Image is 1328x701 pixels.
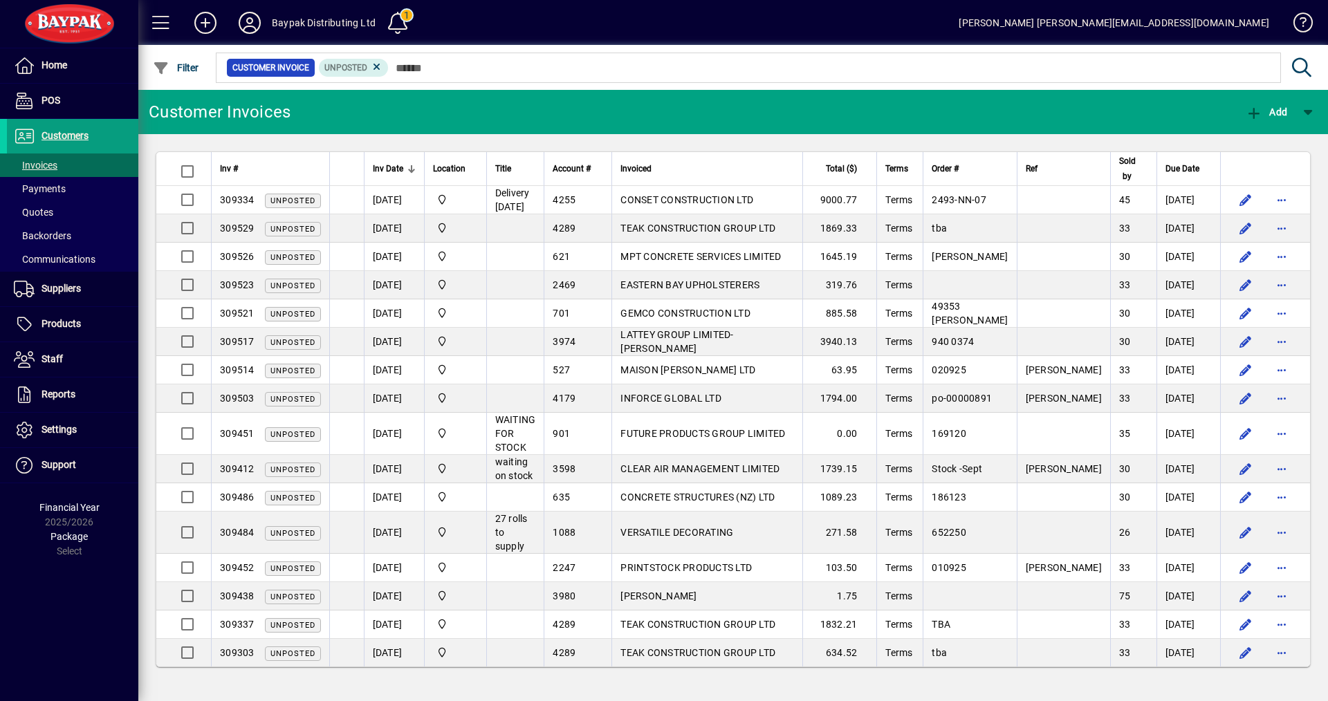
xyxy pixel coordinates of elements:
[1235,217,1257,239] button: Edit
[553,251,570,262] span: 621
[364,554,424,582] td: [DATE]
[802,356,877,384] td: 63.95
[1165,161,1199,176] span: Due Date
[802,455,877,483] td: 1739.15
[1156,271,1220,299] td: [DATE]
[7,177,138,200] a: Payments
[1119,393,1131,404] span: 33
[433,334,478,349] span: Baypak - Onekawa
[1156,512,1220,554] td: [DATE]
[220,194,255,205] span: 309334
[1026,161,1102,176] div: Ref
[433,525,478,540] span: Baypak - Onekawa
[270,338,315,347] span: Unposted
[553,463,575,474] span: 3598
[433,489,478,505] span: Baypak - Onekawa
[1119,492,1131,503] span: 30
[1156,214,1220,243] td: [DATE]
[1235,387,1257,409] button: Edit
[1235,359,1257,381] button: Edit
[1026,562,1102,573] span: [PERSON_NAME]
[270,225,315,234] span: Unposted
[220,251,255,262] span: 309526
[620,428,785,439] span: FUTURE PRODUCTS GROUP LIMITED
[364,512,424,554] td: [DATE]
[364,384,424,413] td: [DATE]
[1026,161,1037,176] span: Ref
[802,271,877,299] td: 319.76
[364,299,424,328] td: [DATE]
[433,588,478,604] span: Baypak - Onekawa
[364,356,424,384] td: [DATE]
[1271,387,1293,409] button: More options
[433,645,478,660] span: Baypak - Onekawa
[433,617,478,632] span: Baypak - Onekawa
[885,647,912,658] span: Terms
[885,590,912,601] span: Terms
[1156,483,1220,512] td: [DATE]
[553,223,575,234] span: 4289
[553,336,575,347] span: 3974
[553,393,575,404] span: 4179
[433,161,465,176] span: Location
[220,308,255,319] span: 309521
[802,384,877,413] td: 1794.00
[1283,3,1311,48] a: Knowledge Base
[1271,189,1293,211] button: More options
[1156,639,1220,666] td: [DATE]
[885,308,912,319] span: Terms
[1271,585,1293,607] button: More options
[932,301,1008,326] span: 49353 [PERSON_NAME]
[620,393,721,404] span: INFORCE GLOBAL LTD
[220,223,255,234] span: 309529
[932,393,992,404] span: po-00000891
[364,186,424,214] td: [DATE]
[802,554,877,582] td: 103.50
[1119,279,1131,290] span: 33
[553,428,570,439] span: 901
[553,619,575,630] span: 4289
[1235,642,1257,664] button: Edit
[932,336,974,347] span: 940 0374
[228,10,272,35] button: Profile
[1235,557,1257,579] button: Edit
[802,610,877,639] td: 1832.21
[885,619,912,630] span: Terms
[364,243,424,271] td: [DATE]
[7,342,138,377] a: Staff
[220,492,255,503] span: 309486
[1271,422,1293,445] button: More options
[220,393,255,404] span: 309503
[802,512,877,554] td: 271.58
[153,62,199,73] span: Filter
[433,391,478,406] span: Baypak - Onekawa
[1271,330,1293,353] button: More options
[932,527,966,538] span: 652250
[885,527,912,538] span: Terms
[620,562,752,573] span: PRINTSTOCK PRODUCTS LTD
[553,492,570,503] span: 635
[932,562,966,573] span: 010925
[802,328,877,356] td: 3940.13
[885,428,912,439] span: Terms
[270,395,315,404] span: Unposted
[620,161,793,176] div: Invoiced
[433,192,478,207] span: Baypak - Onekawa
[553,647,575,658] span: 4289
[41,353,63,364] span: Staff
[270,366,315,375] span: Unposted
[1156,243,1220,271] td: [DATE]
[932,463,982,474] span: Stock -Sept
[7,377,138,412] a: Reports
[553,279,575,290] span: 2469
[270,621,315,630] span: Unposted
[932,619,950,630] span: TBA
[149,101,290,123] div: Customer Invoices
[1271,274,1293,296] button: More options
[364,214,424,243] td: [DATE]
[433,161,478,176] div: Location
[7,84,138,118] a: POS
[1156,186,1220,214] td: [DATE]
[1156,610,1220,639] td: [DATE]
[364,582,424,610] td: [DATE]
